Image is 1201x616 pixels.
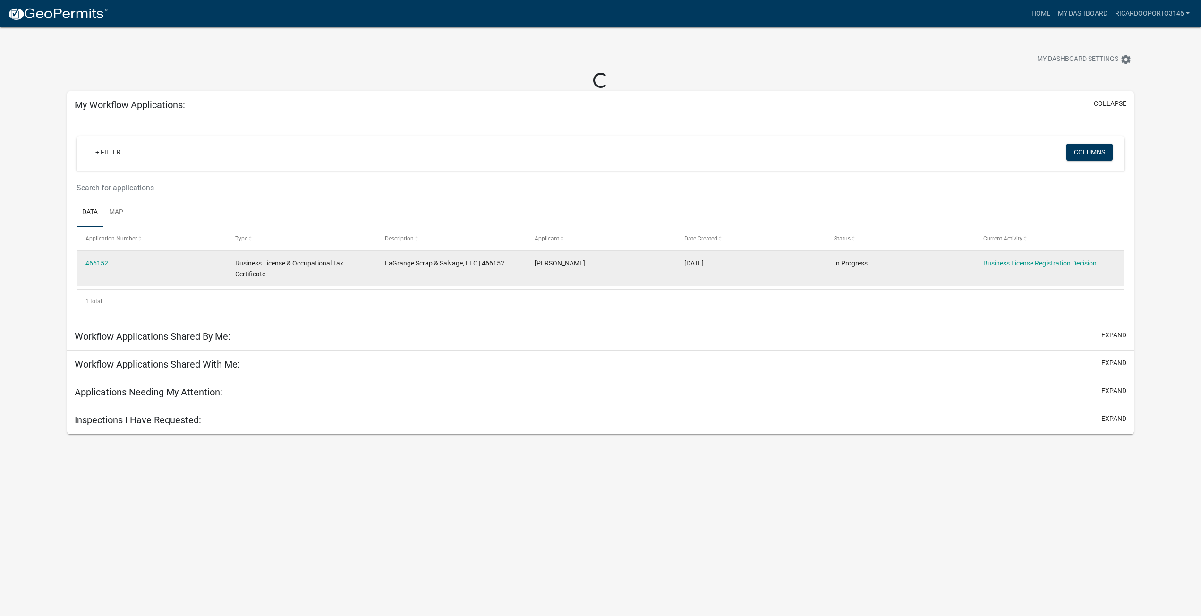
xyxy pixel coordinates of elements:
[983,259,1097,267] a: Business License Registration Decision
[67,119,1134,322] div: collapse
[974,227,1124,250] datatable-header-cell: Current Activity
[684,259,704,267] span: 08/19/2025
[1054,5,1111,23] a: My Dashboard
[1066,144,1113,161] button: Columns
[376,227,526,250] datatable-header-cell: Description
[385,259,504,267] span: LaGrange Scrap & Salvage, LLC | 466152
[77,227,226,250] datatable-header-cell: Application Number
[226,227,376,250] datatable-header-cell: Type
[1030,50,1139,68] button: My Dashboard Settingssettings
[77,197,103,228] a: Data
[1028,5,1054,23] a: Home
[1101,330,1126,340] button: expand
[834,259,868,267] span: In Progress
[1111,5,1193,23] a: ricardooporto3146
[85,235,137,242] span: Application Number
[103,197,129,228] a: Map
[535,259,585,267] span: Ricardo Oporto
[983,235,1022,242] span: Current Activity
[75,386,222,398] h5: Applications Needing My Attention:
[1037,54,1118,65] span: My Dashboard Settings
[75,359,240,370] h5: Workflow Applications Shared With Me:
[75,414,201,426] h5: Inspections I Have Requested:
[825,227,974,250] datatable-header-cell: Status
[235,235,247,242] span: Type
[1101,414,1126,424] button: expand
[85,259,108,267] a: 466152
[77,178,947,197] input: Search for applications
[1101,386,1126,396] button: expand
[77,290,1124,313] div: 1 total
[1094,99,1126,109] button: collapse
[1101,358,1126,368] button: expand
[526,227,675,250] datatable-header-cell: Applicant
[75,331,230,342] h5: Workflow Applications Shared By Me:
[385,235,414,242] span: Description
[684,235,717,242] span: Date Created
[535,235,559,242] span: Applicant
[235,259,343,278] span: Business License & Occupational Tax Certificate
[834,235,851,242] span: Status
[675,227,825,250] datatable-header-cell: Date Created
[1120,54,1132,65] i: settings
[75,99,185,111] h5: My Workflow Applications:
[88,144,128,161] a: + Filter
